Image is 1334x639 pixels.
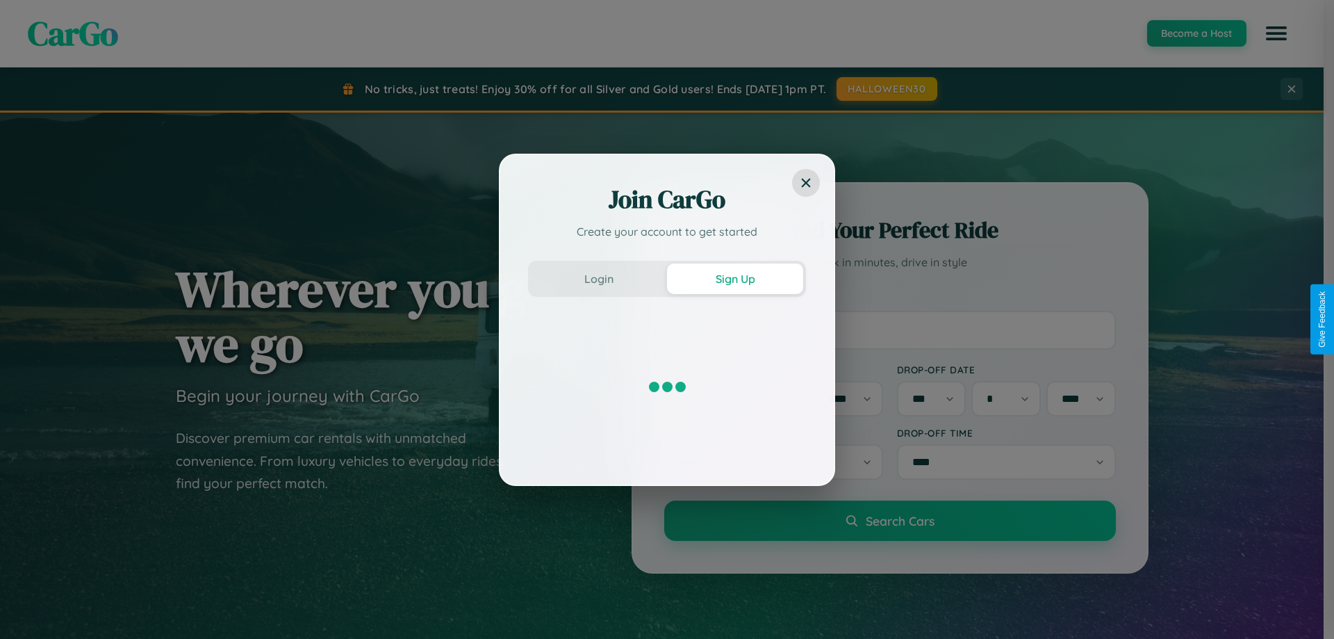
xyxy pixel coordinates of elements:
iframe: Intercom live chat [14,592,47,625]
h2: Join CarGo [528,183,806,216]
button: Sign Up [667,264,803,294]
p: Create your account to get started [528,223,806,240]
div: Give Feedback [1317,291,1327,348]
button: Login [531,264,667,294]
